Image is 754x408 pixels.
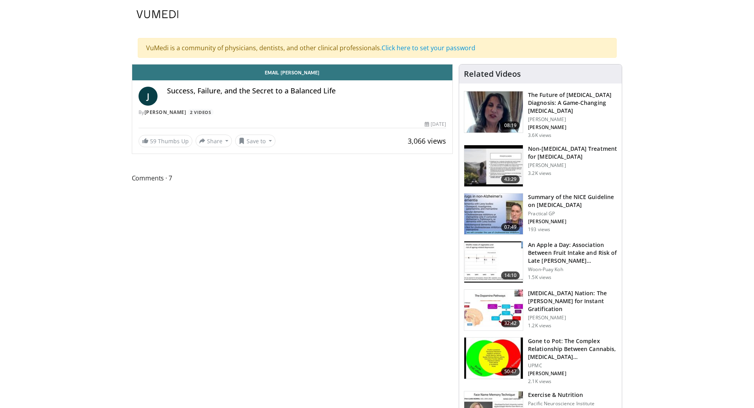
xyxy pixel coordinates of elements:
p: Pacific Neuroscience Institute [528,400,594,407]
a: [PERSON_NAME] [144,109,186,116]
h3: Gone to Pot: The Complex Relationship Between Cannabis, Cannabinoids and Psychosis [528,337,617,361]
h3: Summary of the NICE Guideline on [MEDICAL_DATA] [528,193,617,209]
div: By [139,109,446,116]
p: 1.2K views [528,323,551,329]
span: 14:10 [501,271,520,279]
h3: The Future of [MEDICAL_DATA] Diagnosis: A Game-Changing [MEDICAL_DATA] [528,91,617,115]
span: 08:19 [501,121,520,129]
p: Deepak D'Souza [528,370,617,377]
p: Woon-Puay Koh [528,266,617,273]
p: [PERSON_NAME] [528,162,617,169]
a: 43:29 Non-[MEDICAL_DATA] Treatment for [MEDICAL_DATA] [PERSON_NAME] 3.2K views [464,145,617,187]
a: 14:10 An Apple a Day: Association Between Fruit Intake and Risk of Late [PERSON_NAME]… Woon-Puay ... [464,241,617,283]
p: 2.1K views [528,378,551,385]
span: 43:29 [501,175,520,183]
p: [PERSON_NAME] [528,315,617,321]
span: 59 [150,137,156,145]
h4: Related Videos [464,69,521,79]
span: Comments 7 [132,173,453,183]
a: J [139,87,158,106]
img: 0fb96a29-ee07-42a6-afe7-0422f9702c53.150x105_q85_crop-smart_upscale.jpg [464,241,523,283]
a: 07:49 Summary of the NICE Guideline on [MEDICAL_DATA] Practical GP [PERSON_NAME] 193 views [464,193,617,235]
span: 32:42 [501,319,520,327]
button: Save to [235,135,275,147]
a: 50:47 Gone to Pot: The Complex Relationship Between Cannabis, [MEDICAL_DATA]… UPMC [PERSON_NAME] ... [464,337,617,385]
a: Click here to set your password [382,44,475,52]
p: 3.2K views [528,170,551,176]
span: 3,066 views [408,136,446,146]
h3: Exercise & Nutrition [528,391,594,399]
a: 2 Videos [188,109,214,116]
p: 193 views [528,226,550,233]
a: 32:42 [MEDICAL_DATA] Nation: The [PERSON_NAME] for Instant Gratification [PERSON_NAME] 1.2K views [464,289,617,331]
p: Practical GP [528,211,617,217]
img: 8c144ef5-ad01-46b8-bbf2-304ffe1f6934.150x105_q85_crop-smart_upscale.jpg [464,290,523,331]
span: 50:47 [501,368,520,376]
p: Fernando Florido [528,218,617,225]
a: 08:19 The Future of [MEDICAL_DATA] Diagnosis: A Game-Changing [MEDICAL_DATA] [PERSON_NAME] [PERSO... [464,91,617,139]
p: 1.5K views [528,274,551,281]
h3: [MEDICAL_DATA] Nation: The [PERSON_NAME] for Instant Gratification [528,289,617,313]
div: VuMedi is a community of physicians, dentists, and other clinical professionals. [138,38,617,58]
p: 3.6K views [528,132,551,139]
button: Share [196,135,232,147]
img: 045704c6-c23c-49b4-a046-65a12fb74f3a.150x105_q85_crop-smart_upscale.jpg [464,338,523,379]
img: 8e949c61-8397-4eef-823a-95680e5d1ed1.150x105_q85_crop-smart_upscale.jpg [464,194,523,235]
h4: Success, Failure, and the Secret to a Balanced Life [167,87,446,95]
h3: Non-[MEDICAL_DATA] Treatment for [MEDICAL_DATA] [528,145,617,161]
a: Email [PERSON_NAME] [132,65,453,80]
img: eb9441ca-a77b-433d-ba99-36af7bbe84ad.150x105_q85_crop-smart_upscale.jpg [464,145,523,186]
h3: An Apple a Day: Association Between Fruit Intake and Risk of Late Life Depression [528,241,617,265]
p: [PERSON_NAME] [528,116,617,123]
div: [DATE] [425,121,446,128]
p: UPMC [528,362,617,369]
img: 5773f076-af47-4b25-9313-17a31d41bb95.150x105_q85_crop-smart_upscale.jpg [464,91,523,133]
span: 07:49 [501,223,520,231]
a: 59 Thumbs Up [139,135,192,147]
img: VuMedi Logo [137,10,179,18]
p: Iris Gorfinkel [528,124,617,131]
